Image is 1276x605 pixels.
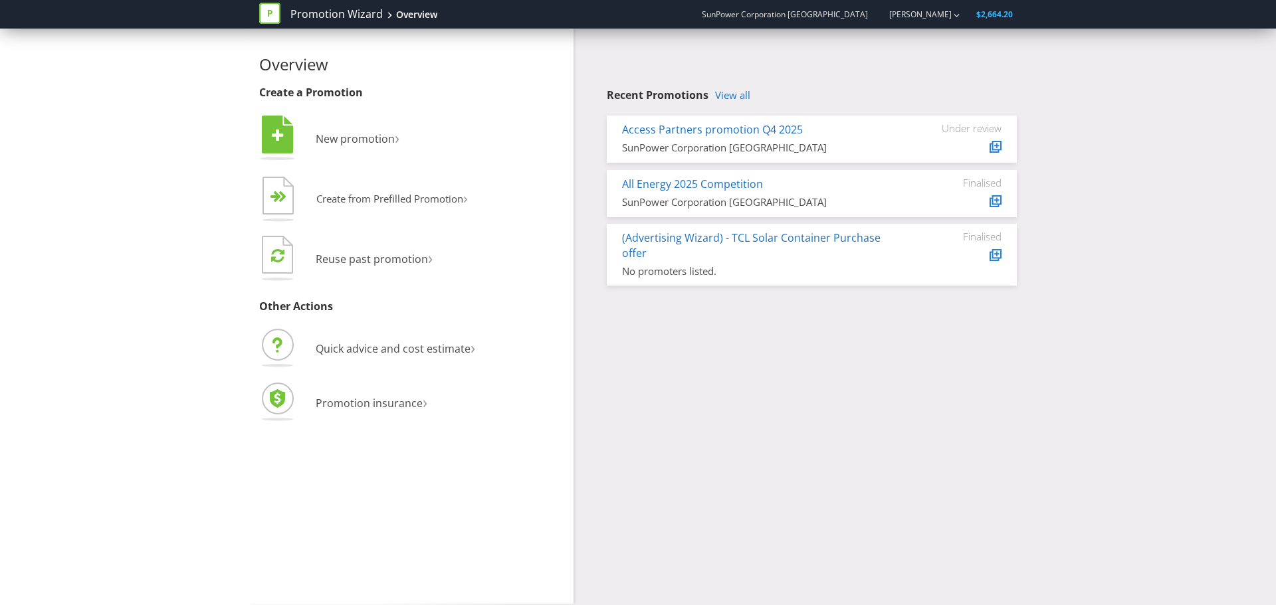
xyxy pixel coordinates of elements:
[622,195,902,209] div: SunPower Corporation [GEOGRAPHIC_DATA]
[259,87,564,99] h3: Create a Promotion
[622,264,902,278] div: No promoters listed.
[316,131,395,146] span: New promotion
[715,90,750,101] a: View all
[259,173,469,226] button: Create from Prefilled Promotion›
[316,252,428,266] span: Reuse past promotion
[316,396,423,410] span: Promotion insurance
[396,8,437,21] div: Overview
[463,187,468,208] span: ›
[316,192,463,205] span: Create from Prefilled Promotion
[622,177,763,191] a: All Energy 2025 Competition
[622,230,881,260] a: (Advertising Wizard) - TCL Solar Container Purchase offer
[259,56,564,73] h2: Overview
[290,7,383,22] a: Promotion Wizard
[622,141,902,155] div: SunPower Corporation [GEOGRAPHIC_DATA]
[395,126,399,148] span: ›
[259,396,427,410] a: Promotion insurance›
[428,246,433,268] span: ›
[471,336,475,358] span: ›
[316,341,471,356] span: Quick advice and cost estimate
[259,301,564,313] h3: Other Actions
[259,341,475,356] a: Quick advice and cost estimate›
[702,9,868,20] span: SunPower Corporation [GEOGRAPHIC_DATA]
[922,230,1002,242] div: Finalised
[272,128,284,143] tspan: 
[423,390,427,412] span: ›
[622,122,803,137] a: Access Partners promotion Q4 2025
[607,88,708,102] span: Recent Promotions
[922,122,1002,134] div: Under review
[922,177,1002,189] div: Finalised
[278,191,287,203] tspan: 
[976,9,1013,20] span: $2,664.20
[271,248,284,263] tspan: 
[876,9,952,20] a: [PERSON_NAME]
